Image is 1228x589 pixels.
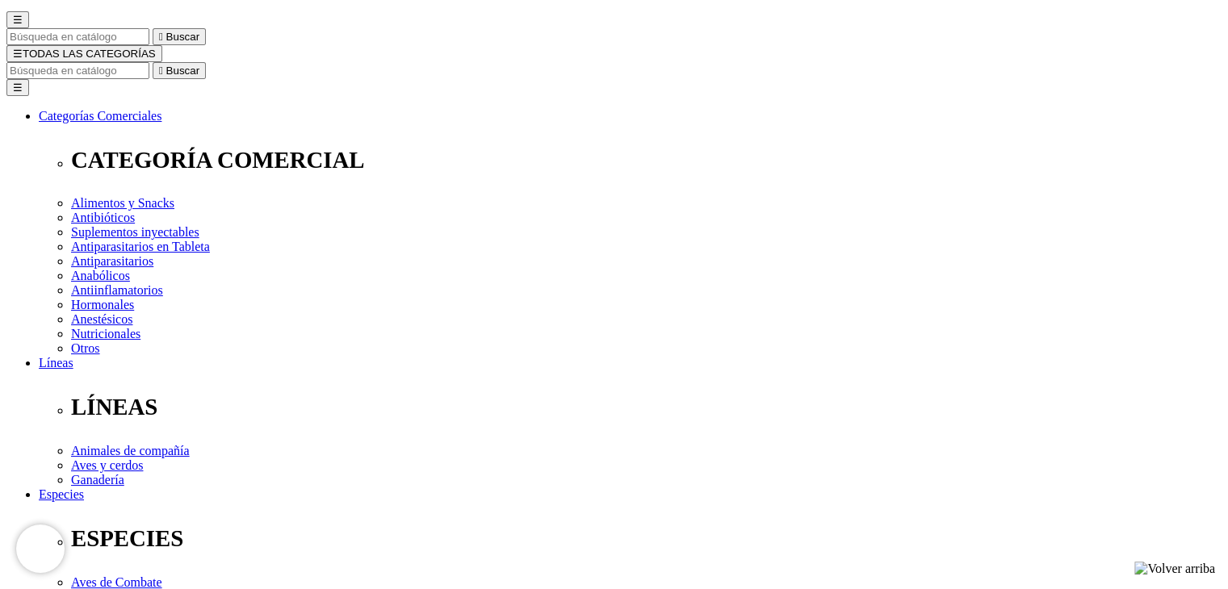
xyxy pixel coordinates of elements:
[71,458,143,472] a: Aves y cerdos
[71,240,210,253] a: Antiparasitarios en Tableta
[6,79,29,96] button: ☰
[71,312,132,326] a: Anestésicos
[71,525,1222,552] p: ESPECIES
[159,65,163,77] i: 
[71,444,190,457] a: Animales de compañía
[71,473,124,487] a: Ganadería
[71,211,135,224] a: Antibióticos
[71,269,130,282] a: Anabólicos
[71,225,199,239] a: Suplementos inyectables
[6,11,29,28] button: ☰
[153,28,206,45] button:  Buscar
[39,487,84,501] a: Especies
[166,65,199,77] span: Buscar
[1134,562,1215,576] img: Volver arriba
[71,283,163,297] a: Antiinflamatorios
[71,327,140,340] a: Nutricionales
[153,62,206,79] button:  Buscar
[6,62,149,79] input: Buscar
[166,31,199,43] span: Buscar
[71,575,162,589] a: Aves de Combate
[159,31,163,43] i: 
[6,45,162,62] button: ☰TODAS LAS CATEGORÍAS
[6,28,149,45] input: Buscar
[13,48,23,60] span: ☰
[71,254,153,268] a: Antiparasitarios
[16,524,65,573] iframe: Brevo live chat
[71,147,1222,173] p: CATEGORÍA COMERCIAL
[71,298,134,311] a: Hormonales
[71,341,100,355] a: Otros
[39,356,73,370] a: Líneas
[71,196,174,210] a: Alimentos y Snacks
[13,14,23,26] span: ☰
[39,109,161,123] a: Categorías Comerciales
[71,394,1222,420] p: LÍNEAS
